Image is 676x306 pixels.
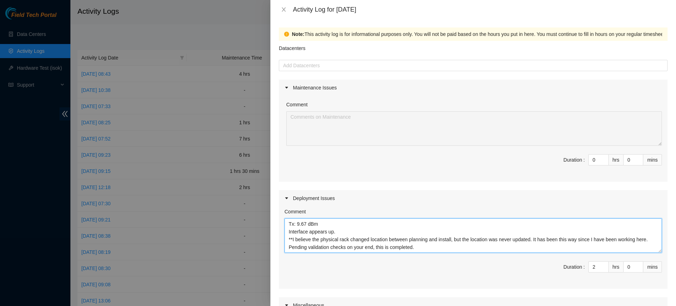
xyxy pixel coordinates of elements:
[284,32,289,37] span: exclamation-circle
[293,6,668,13] div: Activity Log for [DATE]
[563,156,585,164] div: Duration :
[284,208,306,216] label: Comment
[563,263,585,271] div: Duration :
[279,80,668,96] div: Maintenance Issues
[284,196,289,200] span: caret-right
[643,261,662,273] div: mins
[284,86,289,90] span: caret-right
[609,261,624,273] div: hrs
[643,154,662,166] div: mins
[286,111,662,146] textarea: Comment
[292,30,305,38] strong: Note:
[281,7,287,12] span: close
[609,154,624,166] div: hrs
[279,6,289,13] button: Close
[284,218,662,253] textarea: Comment
[286,101,308,108] label: Comment
[279,190,668,206] div: Deployment Issues
[279,41,305,52] p: Datacenters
